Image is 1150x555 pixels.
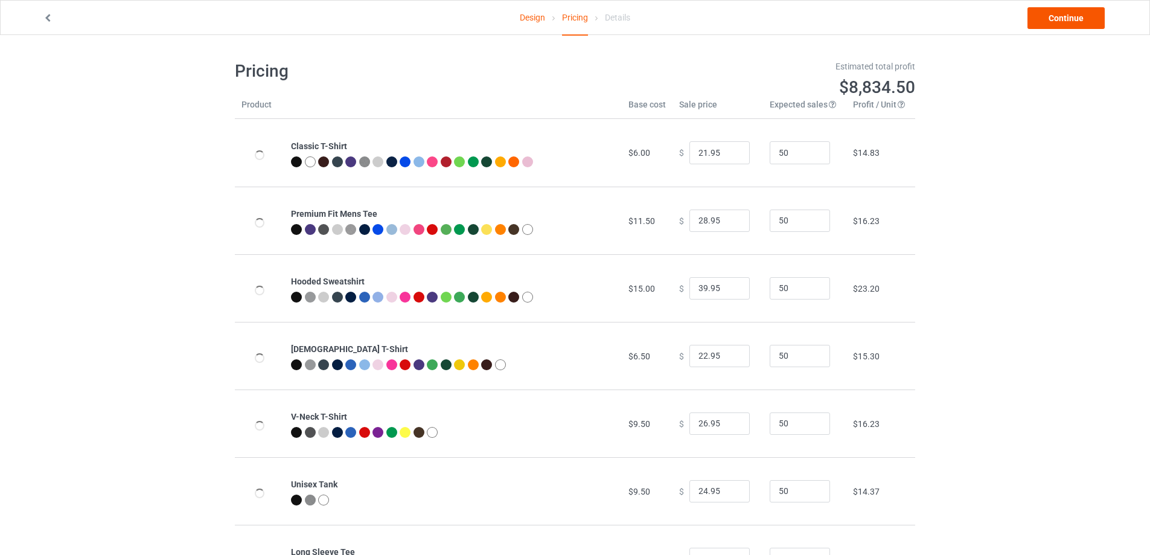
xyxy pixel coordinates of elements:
span: $9.50 [628,419,650,429]
b: Classic T-Shirt [291,141,347,151]
span: $9.50 [628,487,650,496]
span: $23.20 [853,284,880,294]
span: $ [679,419,684,428]
span: $14.37 [853,487,880,496]
span: $14.83 [853,148,880,158]
span: $11.50 [628,216,655,226]
span: $ [679,148,684,158]
span: $16.23 [853,419,880,429]
span: $ [679,283,684,293]
span: $16.23 [853,216,880,226]
img: heather_texture.png [345,224,356,235]
div: Pricing [562,1,588,36]
b: V-Neck T-Shirt [291,412,347,422]
th: Product [235,98,284,119]
span: $8,834.50 [839,77,915,97]
a: Continue [1027,7,1105,29]
h1: Pricing [235,60,567,82]
b: Unisex Tank [291,480,337,489]
span: $15.30 [853,351,880,361]
div: Estimated total profit [584,60,916,72]
div: Details [605,1,630,34]
img: heather_texture.png [305,495,316,505]
span: $ [679,351,684,361]
b: [DEMOGRAPHIC_DATA] T-Shirt [291,344,408,354]
span: $ [679,216,684,225]
b: Hooded Sweatshirt [291,277,365,286]
span: $6.50 [628,351,650,361]
a: Design [520,1,545,34]
th: Profit / Unit [846,98,915,119]
th: Expected sales [763,98,846,119]
span: $15.00 [628,284,655,294]
th: Sale price [672,98,763,119]
span: $ [679,486,684,496]
b: Premium Fit Mens Tee [291,209,377,219]
span: $6.00 [628,148,650,158]
th: Base cost [622,98,672,119]
img: heather_texture.png [359,156,370,167]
